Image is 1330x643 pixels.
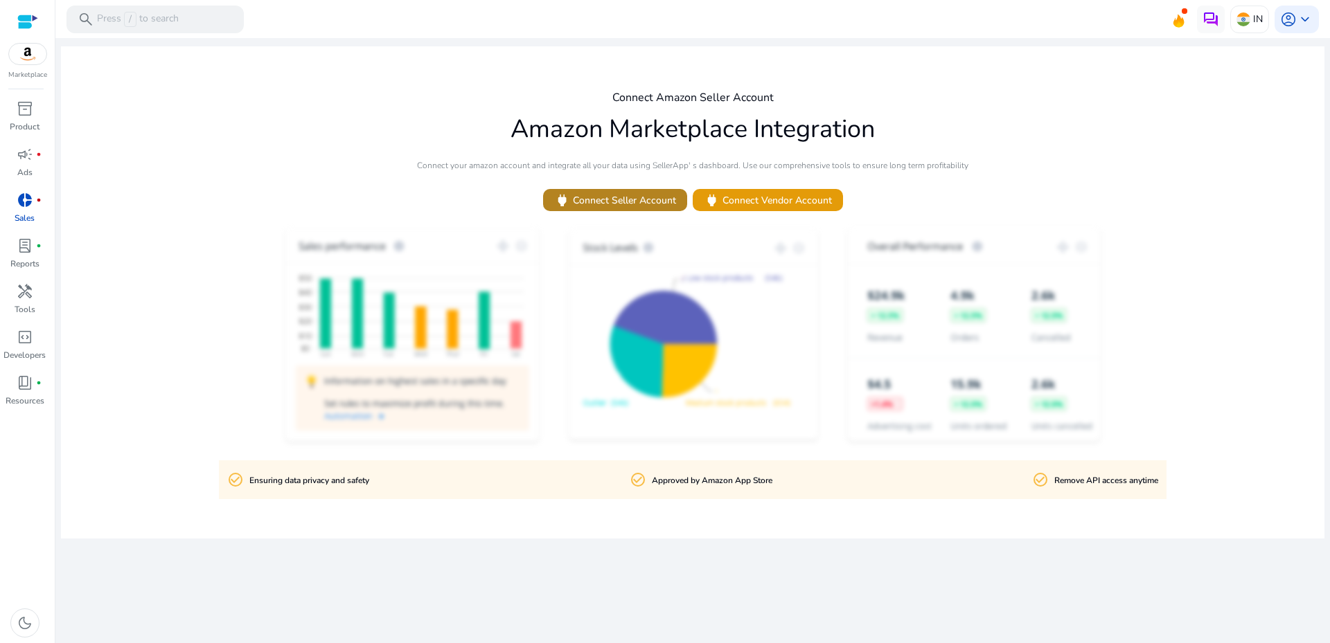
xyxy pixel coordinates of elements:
span: book_4 [17,374,33,391]
p: Press to search [97,12,179,27]
p: Ads [17,166,33,179]
p: Marketplace [8,70,47,80]
button: powerConnect Vendor Account [693,189,843,211]
p: Tools [15,303,35,316]
p: Approved by Amazon App Store [652,474,772,487]
p: Product [10,120,39,133]
p: Resources [6,395,44,407]
mat-icon: check_circle_outline [630,471,646,488]
p: Connect your amazon account and integrate all your data using SellerApp' s dashboard. Use our com... [417,159,968,172]
p: Reports [10,257,39,270]
span: fiber_manual_record [36,197,42,203]
h4: Connect Amazon Seller Account [612,91,774,105]
span: / [124,12,136,27]
span: account_circle [1280,11,1297,28]
p: IN [1253,7,1263,31]
span: fiber_manual_record [36,152,42,157]
h1: Amazon Marketplace Integration [511,114,875,144]
span: campaign [17,146,33,163]
mat-icon: check_circle_outline [1032,471,1049,488]
span: power [554,192,570,208]
span: Connect Seller Account [554,192,676,208]
span: keyboard_arrow_down [1297,11,1313,28]
span: fiber_manual_record [36,380,42,386]
p: Remove API access anytime [1054,474,1158,487]
span: lab_profile [17,237,33,254]
span: inventory_2 [17,100,33,117]
span: power [704,192,720,208]
p: Developers [3,349,46,361]
span: code_blocks [17,329,33,345]
span: fiber_manual_record [36,243,42,248]
img: amazon.svg [9,44,46,64]
span: dark_mode [17,615,33,631]
span: Connect Vendor Account [704,192,832,208]
mat-icon: check_circle_outline [227,471,244,488]
span: donut_small [17,192,33,208]
img: in.svg [1236,12,1250,26]
button: powerConnect Seller Account [543,189,687,211]
span: search [78,11,94,28]
span: handyman [17,283,33,300]
p: Sales [15,212,35,224]
p: Ensuring data privacy and safety [249,474,369,487]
